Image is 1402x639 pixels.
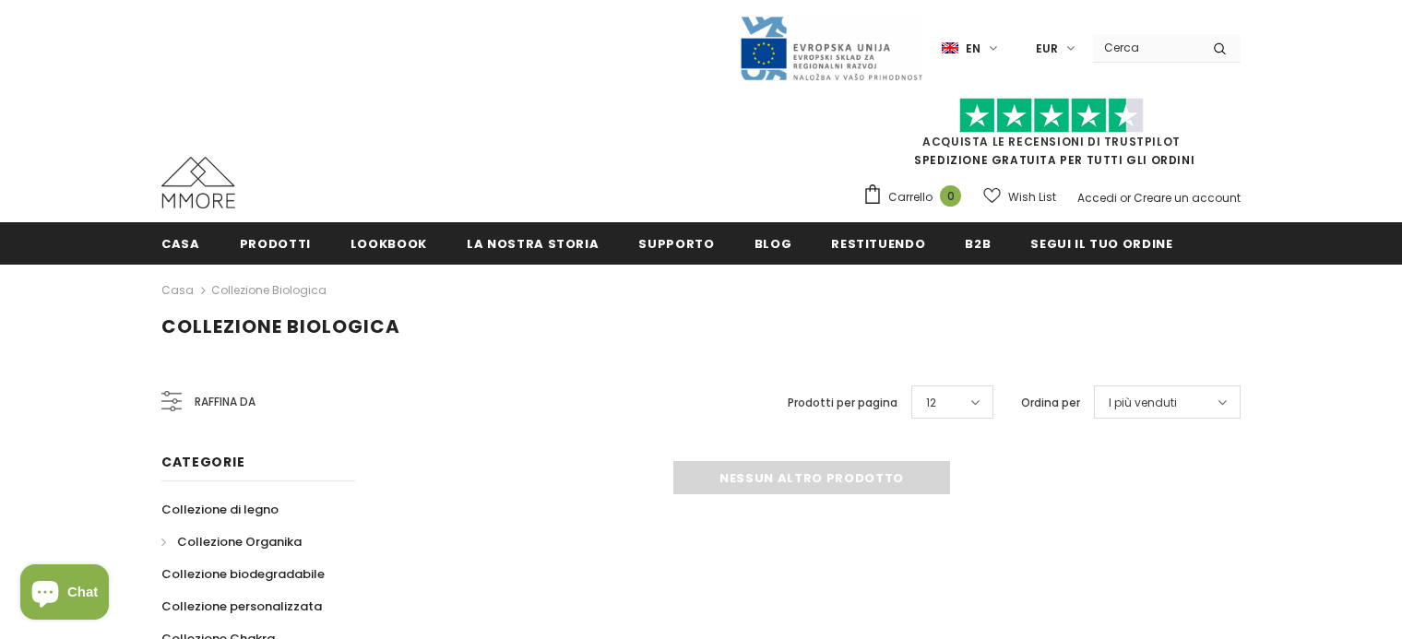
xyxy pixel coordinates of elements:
span: 0 [940,185,961,207]
img: i-lang-1.png [942,41,958,56]
a: Prodotti [240,222,311,264]
img: Fidati di Pilot Stars [959,98,1144,134]
span: Collezione Organika [177,533,302,550]
span: Raffina da [195,392,255,412]
span: B2B [965,235,991,253]
img: Casi MMORE [161,157,235,208]
span: I più venduti [1109,394,1177,412]
span: or [1120,190,1131,206]
label: Prodotti per pagina [788,394,897,412]
a: Casa [161,222,200,264]
span: Blog [754,235,792,253]
label: Ordina per [1021,394,1080,412]
span: en [966,40,980,58]
a: Collezione biologica [211,282,327,298]
a: Accedi [1077,190,1117,206]
span: supporto [638,235,714,253]
a: Carrello 0 [862,183,970,211]
input: Search Site [1093,34,1199,61]
span: Lookbook [350,235,427,253]
span: Collezione di legno [161,501,279,518]
a: Collezione Organika [161,526,302,558]
span: La nostra storia [467,235,599,253]
a: Creare un account [1134,190,1241,206]
span: Collezione personalizzata [161,598,322,615]
a: Collezione personalizzata [161,590,322,622]
a: La nostra storia [467,222,599,264]
span: Wish List [1008,188,1056,207]
a: Collezione di legno [161,493,279,526]
a: Restituendo [831,222,925,264]
span: Categorie [161,453,244,471]
a: Collezione biodegradabile [161,558,325,590]
a: Javni Razpis [739,40,923,55]
span: Carrello [888,188,933,207]
a: supporto [638,222,714,264]
span: EUR [1036,40,1058,58]
span: Casa [161,235,200,253]
span: Segui il tuo ordine [1030,235,1172,253]
inbox-online-store-chat: Shopify online store chat [15,564,114,624]
a: Lookbook [350,222,427,264]
a: Blog [754,222,792,264]
span: Restituendo [831,235,925,253]
span: SPEDIZIONE GRATUITA PER TUTTI GLI ORDINI [862,106,1241,168]
span: 12 [926,394,936,412]
a: Segui il tuo ordine [1030,222,1172,264]
span: Collezione biodegradabile [161,565,325,583]
a: Acquista le recensioni di TrustPilot [922,134,1181,149]
span: Prodotti [240,235,311,253]
a: Casa [161,279,194,302]
a: Wish List [983,181,1056,213]
img: Javni Razpis [739,15,923,82]
a: B2B [965,222,991,264]
span: Collezione biologica [161,314,400,339]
